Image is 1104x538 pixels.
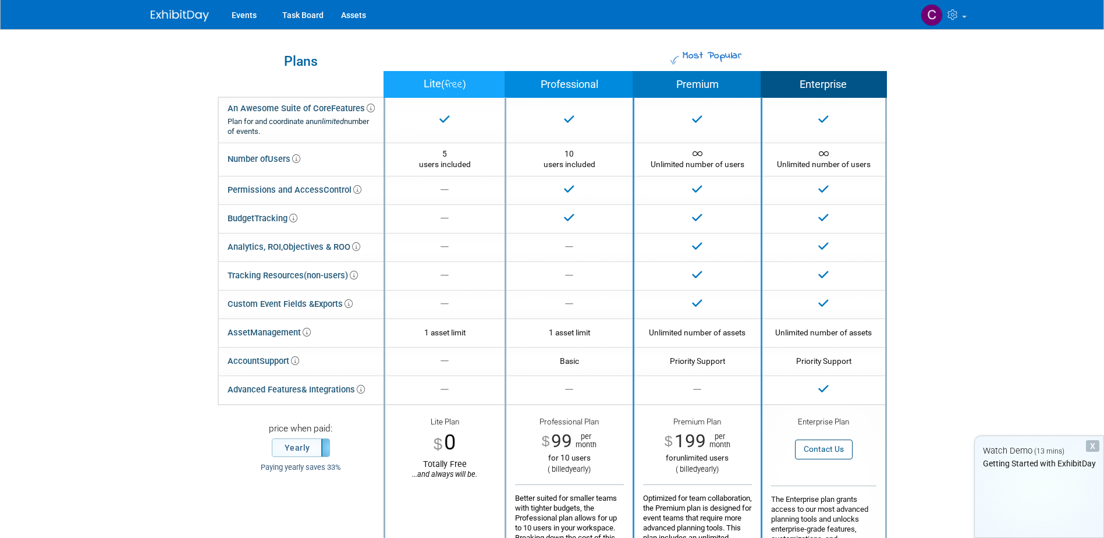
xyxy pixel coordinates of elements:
[227,423,375,438] div: price when paid:
[515,356,624,366] div: Basic
[394,470,496,479] div: ...and always will be.
[771,327,876,338] div: Unlimited number of assets
[665,434,673,449] span: $
[228,103,375,137] div: An Awesome Suite of Core
[921,4,943,26] img: Ceramo Rockett
[1034,447,1064,455] span: (13 mins)
[651,149,744,169] span: Unlimited number of users
[515,453,624,463] div: for 10 users
[441,79,445,90] span: (
[434,436,442,452] span: $
[515,417,624,430] div: Professional Plan
[228,182,361,199] div: Permissions and Access
[227,463,375,473] div: Paying yearly saves 33%
[384,72,505,98] th: Lite
[228,381,365,398] div: Advanced Features
[681,48,741,63] span: Most Popular
[254,213,297,224] span: Tracking
[643,453,752,463] div: unlimited users
[314,299,353,309] span: Exports
[1086,440,1099,452] div: Dismiss
[394,417,496,429] div: Lite Plan
[697,465,716,473] span: yearly
[643,465,752,475] div: ( billed )
[228,151,300,168] div: Number of
[795,440,853,459] button: Contact Us
[268,154,300,164] span: Users
[445,77,463,93] span: free
[643,356,752,366] div: Priority Support
[228,324,311,341] div: Asset
[324,185,361,195] span: Control
[224,55,378,68] div: Plans
[666,454,676,462] span: for
[228,267,358,284] div: Tracking Resources
[771,417,876,429] div: Enterprise Plan
[551,430,572,452] span: 99
[771,356,876,366] div: Priority Support
[394,327,496,338] div: 1 asset limit
[643,327,752,338] div: Unlimited number of assets
[228,239,360,256] div: Objectives & ROO
[260,356,299,366] span: Support
[331,103,375,114] span: Features
[975,445,1103,457] div: Watch Demo
[304,270,358,281] span: (non-users)
[975,458,1103,469] div: Getting Started with ExhibitDay
[228,353,299,370] div: Account
[643,417,752,430] div: Premium Plan
[670,56,679,65] img: Most Popular
[272,439,329,456] label: Yearly
[463,79,466,90] span: )
[314,117,344,126] i: unlimited
[151,10,209,22] img: ExhibitDay
[777,149,871,169] span: Unlimited number of users
[569,465,588,473] span: yearly
[515,465,624,475] div: ( billed )
[505,72,633,98] th: Professional
[228,242,283,252] span: Analytics, ROI,
[542,434,550,449] span: $
[675,430,706,452] span: 199
[706,433,730,449] span: per month
[228,117,375,137] div: Plan for and coordinate an number of events.
[301,384,365,395] span: & Integrations
[761,72,886,98] th: Enterprise
[444,430,456,455] span: 0
[572,433,597,449] span: per month
[228,296,353,313] div: Custom Event Fields &
[394,148,496,170] div: 5 users included
[394,459,496,479] div: Totally Free
[515,148,624,170] div: 10 users included
[228,210,297,227] div: Budget
[633,72,761,98] th: Premium
[250,327,311,338] span: Management
[515,327,624,338] div: 1 asset limit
